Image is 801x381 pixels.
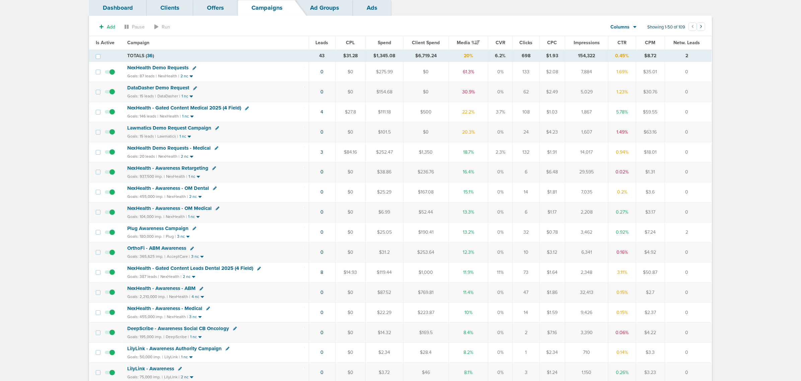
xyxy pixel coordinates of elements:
span: NexHealth - Awareness Retargeting [127,165,208,171]
a: 0 [320,310,323,315]
span: LilyLink - Awareness Authority Campaign [127,346,222,352]
td: $50.87 [636,262,665,283]
button: Add [96,22,119,32]
small: AcceptCare | [167,254,190,259]
a: 0 [320,89,323,95]
td: 1.49% [608,122,636,142]
td: 0% [488,182,513,202]
td: 0 [665,242,712,262]
td: 0 [665,122,712,142]
td: $3.12 [539,242,565,262]
small: Goals: 2,210,000 imp. | [127,294,168,299]
span: NexHealth Demo Requests [127,65,189,71]
small: 1 nc [188,214,195,219]
td: $0 [335,303,365,323]
td: 14 [513,182,539,202]
span: CVR [496,40,505,46]
td: $1.64 [539,262,565,283]
td: 13.3% [449,202,488,222]
span: Netw. Leads [674,40,700,46]
td: $28.4 [403,342,449,363]
a: 0 [320,290,323,295]
span: CPL [346,40,355,46]
span: OrthoFi - ABM Awareness [127,245,186,251]
small: LilyLink | [164,375,179,379]
span: Is Active [96,40,115,46]
td: 0% [488,162,513,182]
small: Goals: 195,000 imp. | [127,334,164,339]
td: $275.99 [366,62,404,82]
td: $0 [403,62,449,82]
ul: Pagination [688,23,705,31]
span: NexHealth - Awareness - Medical [127,305,202,311]
a: 0 [320,129,323,135]
td: 0.15% [608,303,636,323]
td: 20% [449,50,488,62]
a: 3 [321,149,323,155]
td: 13.2% [449,222,488,242]
td: $769.81 [403,283,449,303]
span: DeepScribe - Awareness Social CB Oncology [127,325,229,331]
small: Goals: 180,000 imp. | [127,234,164,239]
td: 10% [449,303,488,323]
a: 4 [321,109,323,115]
span: NexHealth - Awareness - ABM [127,285,196,291]
td: $27.8 [335,102,365,122]
td: 0 [665,283,712,303]
td: 0 [665,182,712,202]
small: NexHealth | [166,214,187,219]
td: 0% [488,202,513,222]
td: 0 [665,62,712,82]
td: $52.44 [403,202,449,222]
td: 0% [488,303,513,323]
span: CTR [618,40,627,46]
td: 20.3% [449,122,488,142]
td: 62 [513,82,539,102]
td: $63.16 [636,122,665,142]
td: $25.05 [366,222,404,242]
a: 0 [320,69,323,75]
td: $3.3 [636,342,665,363]
small: NexHealth | [158,74,179,78]
td: 0 [665,322,712,342]
td: 5.78% [608,102,636,122]
td: 0 [665,102,712,122]
td: 2,348 [565,262,608,283]
td: $1.81 [539,182,565,202]
span: 36 [147,53,153,59]
td: 32,413 [565,283,608,303]
td: 3,390 [565,322,608,342]
td: 73 [513,262,539,283]
td: $3.6 [636,182,665,202]
td: $59.55 [636,102,665,122]
td: 0.02% [608,162,636,182]
a: 0 [320,330,323,335]
td: 12.3% [449,242,488,262]
td: 22.2% [449,102,488,122]
td: $0 [335,82,365,102]
td: $167.08 [403,182,449,202]
td: $2.34 [539,342,565,363]
td: 0% [488,122,513,142]
small: Goals: 20 leads | [127,154,157,159]
small: 3 nc [189,314,197,319]
span: Campaign [127,40,149,46]
td: 0 [665,162,712,182]
td: TOTALS ( ) [123,50,309,62]
td: $35.01 [636,62,665,82]
td: 3,462 [565,222,608,242]
td: 0% [488,342,513,363]
td: 6.2% [488,50,513,62]
td: 7,035 [565,182,608,202]
small: 1 nc [189,174,195,179]
td: 133 [513,62,539,82]
td: 2 [665,50,712,62]
td: $2.49 [539,82,565,102]
td: 29,595 [565,162,608,182]
td: $1.59 [539,303,565,323]
td: 15.1% [449,182,488,202]
small: Plug | [166,234,176,239]
td: 47 [513,283,539,303]
td: $6.99 [366,202,404,222]
span: DataDasher Demo Request [127,85,189,91]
